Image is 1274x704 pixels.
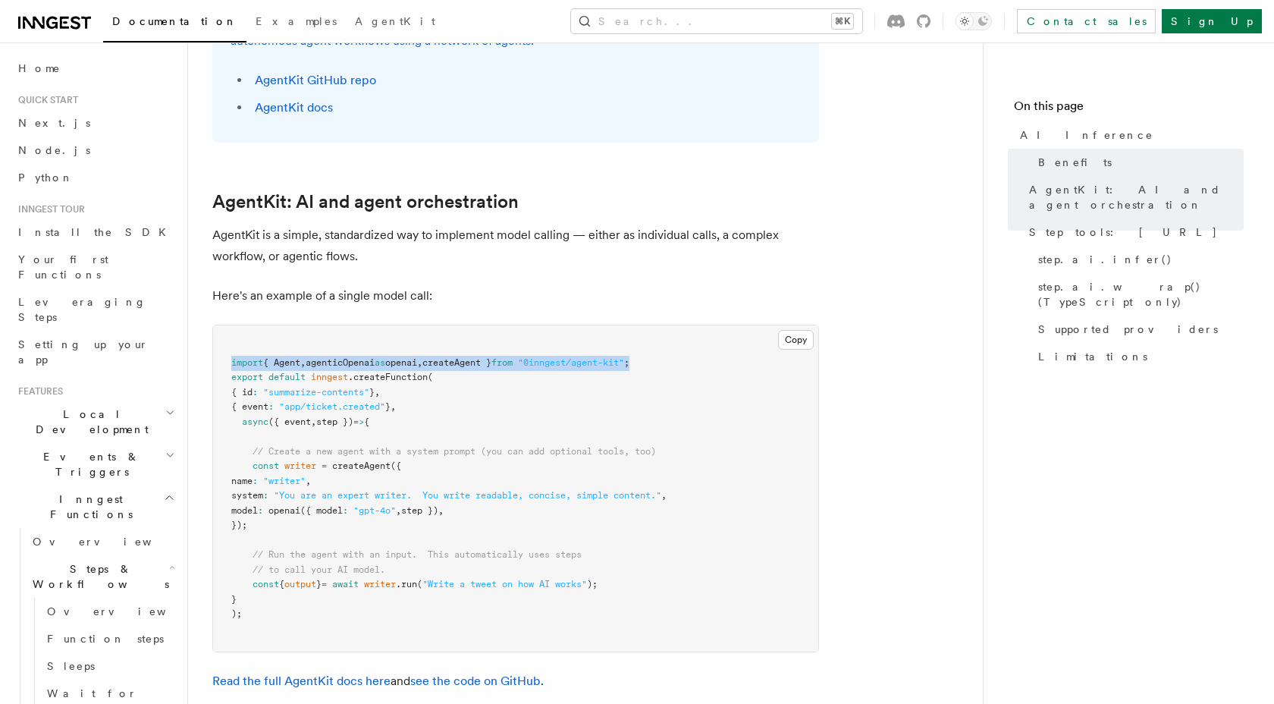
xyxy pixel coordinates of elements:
[268,372,306,382] span: default
[279,401,385,412] span: "app/ticket.created"
[41,598,178,625] a: Overview
[231,387,253,398] span: { id
[417,579,422,589] span: (
[255,100,333,115] a: AgentKit docs
[422,579,587,589] span: "Write a tweet on how AI works"
[258,505,263,516] span: :
[253,460,279,471] span: const
[332,460,391,471] span: createAgent
[1023,176,1244,218] a: AgentKit: AI and agent orchestration
[284,579,316,589] span: output
[12,449,165,479] span: Events & Triggers
[253,579,279,589] span: const
[348,372,428,382] span: .createFunction
[18,338,149,366] span: Setting up your app
[1029,225,1218,240] span: Step tools: [URL]
[18,226,175,238] span: Install the SDK
[231,594,237,605] span: }
[316,579,322,589] span: }
[41,625,178,652] a: Function steps
[212,225,819,267] p: AgentKit is a simple, standardized way to implement model calling — either as individual calls, a...
[279,579,284,589] span: {
[47,660,95,672] span: Sleeps
[518,357,624,368] span: "@inngest/agent-kit"
[41,652,178,680] a: Sleeps
[491,357,513,368] span: from
[255,73,376,87] a: AgentKit GitHub repo
[1014,97,1244,121] h4: On this page
[12,218,178,246] a: Install the SDK
[1038,349,1147,364] span: Limitations
[332,579,359,589] span: await
[1014,121,1244,149] a: AI Inference
[212,674,391,688] a: Read the full AgentKit docs here
[1038,322,1218,337] span: Supported providers
[12,401,178,443] button: Local Development
[1038,279,1244,310] span: step.ai.wrap() (TypeScript only)
[253,564,385,575] span: // to call your AI model.
[47,633,164,645] span: Function steps
[12,109,178,137] a: Next.js
[242,416,268,427] span: async
[231,357,263,368] span: import
[300,505,343,516] span: ({ model
[284,460,316,471] span: writer
[428,372,433,382] span: (
[1032,273,1244,316] a: step.ai.wrap() (TypeScript only)
[18,171,74,184] span: Python
[212,285,819,306] p: Here's an example of a single model call:
[417,357,422,368] span: ,
[322,579,327,589] span: =
[369,387,375,398] span: }
[316,416,353,427] span: step })
[263,357,300,368] span: { Agent
[624,357,629,368] span: ;
[27,528,178,555] a: Overview
[12,486,178,528] button: Inngest Functions
[422,357,491,368] span: createAgent }
[12,331,178,373] a: Setting up your app
[12,492,164,522] span: Inngest Functions
[364,416,369,427] span: {
[268,505,300,516] span: openai
[263,490,268,501] span: :
[246,5,346,41] a: Examples
[311,372,348,382] span: inngest
[12,385,63,398] span: Features
[1032,343,1244,370] a: Limitations
[343,505,348,516] span: :
[391,401,396,412] span: ,
[1029,182,1244,212] span: AgentKit: AI and agent orchestration
[263,387,369,398] span: "summarize-contents"
[12,94,78,106] span: Quick start
[587,579,598,589] span: );
[311,416,316,427] span: ,
[253,476,258,486] span: :
[832,14,853,29] kbd: ⌘K
[396,579,417,589] span: .run
[778,330,814,350] button: Copy
[18,61,61,76] span: Home
[385,401,391,412] span: }
[322,460,327,471] span: =
[300,357,306,368] span: ,
[410,674,541,688] a: see the code on GitHub
[12,443,178,486] button: Events & Triggers
[12,55,178,82] a: Home
[12,407,165,437] span: Local Development
[256,15,337,27] span: Examples
[12,246,178,288] a: Your first Functions
[212,191,519,212] a: AgentKit: AI and agent orchestration
[1162,9,1262,33] a: Sign Up
[12,288,178,331] a: Leveraging Steps
[355,15,435,27] span: AgentKit
[231,520,247,530] span: });
[47,605,203,618] span: Overview
[231,401,268,412] span: { event
[27,561,169,592] span: Steps & Workflows
[231,490,263,501] span: system
[1032,149,1244,176] a: Benefits
[306,476,311,486] span: ,
[18,144,90,156] span: Node.js
[27,555,178,598] button: Steps & Workflows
